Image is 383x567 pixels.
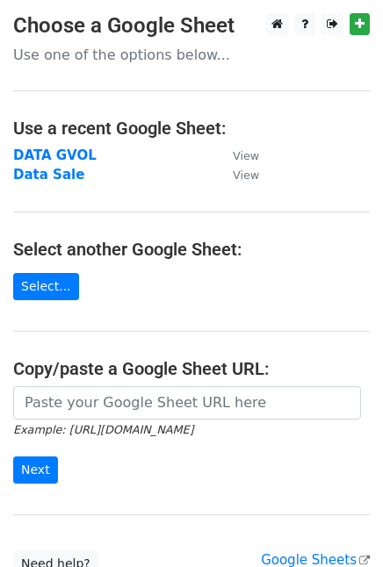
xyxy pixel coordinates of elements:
[13,167,84,183] a: Data Sale
[215,147,259,163] a: View
[13,13,370,39] h3: Choose a Google Sheet
[13,273,79,300] a: Select...
[215,167,259,183] a: View
[13,239,370,260] h4: Select another Google Sheet:
[295,483,383,567] iframe: Chat Widget
[13,46,370,64] p: Use one of the options below...
[13,118,370,139] h4: Use a recent Google Sheet:
[13,386,361,420] input: Paste your Google Sheet URL here
[13,456,58,484] input: Next
[13,147,97,163] a: DATA GVOL
[13,358,370,379] h4: Copy/paste a Google Sheet URL:
[233,169,259,182] small: View
[233,149,259,162] small: View
[13,423,193,436] small: Example: [URL][DOMAIN_NAME]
